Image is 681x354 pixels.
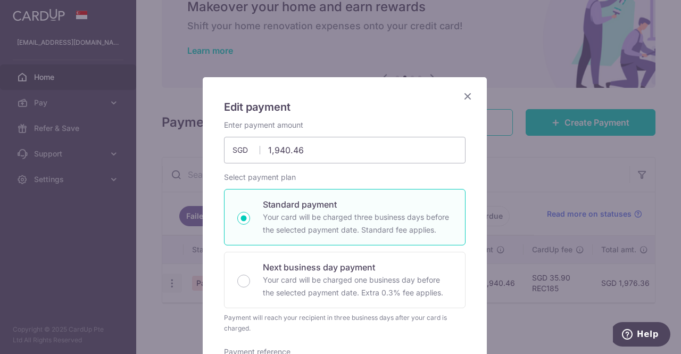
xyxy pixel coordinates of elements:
label: Select payment plan [224,172,296,183]
input: 0.00 [224,137,466,163]
iframe: Opens a widget where you can find more information [613,322,670,349]
button: Close [461,90,474,103]
p: Your card will be charged three business days before the selected payment date. Standard fee appl... [263,211,452,236]
label: Enter payment amount [224,120,303,130]
p: Your card will be charged one business day before the selected payment date. Extra 0.3% fee applies. [263,274,452,299]
h5: Edit payment [224,98,466,116]
p: Standard payment [263,198,452,211]
p: Next business day payment [263,261,452,274]
span: SGD [232,145,260,155]
div: Payment will reach your recipient in three business days after your card is charged. [224,312,466,334]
